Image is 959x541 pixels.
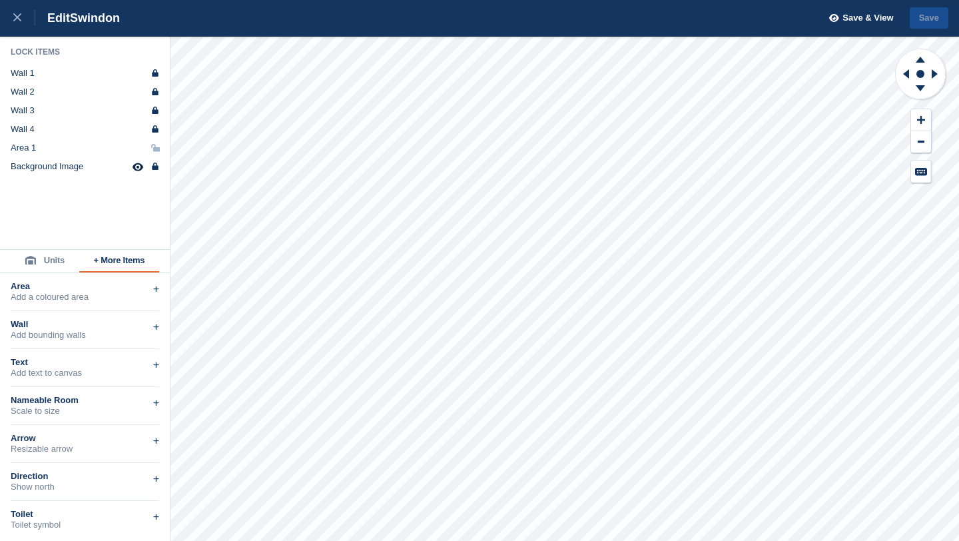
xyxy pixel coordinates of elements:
div: Wall 3 [11,105,35,116]
div: + [153,509,159,525]
button: Save [910,7,948,29]
div: Area [11,281,159,292]
button: Units [11,250,79,272]
div: Wall 4 [11,124,35,135]
div: Add bounding walls [11,330,159,340]
div: Background Image [11,161,83,172]
div: + [153,357,159,373]
div: TextAdd text to canvas+ [11,349,159,387]
div: Add a coloured area [11,292,159,302]
div: Show north [11,482,159,492]
button: Keyboard Shortcuts [911,161,931,183]
div: Text [11,357,159,368]
div: + [153,471,159,487]
div: + [153,395,159,411]
div: AreaAdd a coloured area+ [11,273,159,311]
div: + [153,281,159,297]
div: + [153,319,159,335]
div: Nameable RoomScale to size+ [11,387,159,425]
div: Nameable Room [11,395,159,406]
div: ArrowResizable arrow+ [11,425,159,463]
div: Wall 1 [11,68,35,79]
div: Direction [11,471,159,482]
div: Wall [11,319,159,330]
button: Zoom In [911,109,931,131]
button: + More Items [79,250,159,272]
button: Zoom Out [911,131,931,153]
div: Add text to canvas [11,368,159,378]
div: ToiletToilet symbol+ [11,501,159,539]
button: Save & View [822,7,894,29]
div: Toilet symbol [11,520,159,530]
div: Area 1 [11,143,36,153]
div: Wall 2 [11,87,35,97]
div: Scale to size [11,406,159,416]
div: Toilet [11,509,159,520]
div: Lock Items [11,47,160,57]
div: Arrow [11,433,159,444]
div: Edit Swindon [35,10,120,26]
span: Save & View [842,11,893,25]
div: WallAdd bounding walls+ [11,311,159,349]
div: + [153,433,159,449]
div: Resizable arrow [11,444,159,454]
div: DirectionShow north+ [11,463,159,501]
